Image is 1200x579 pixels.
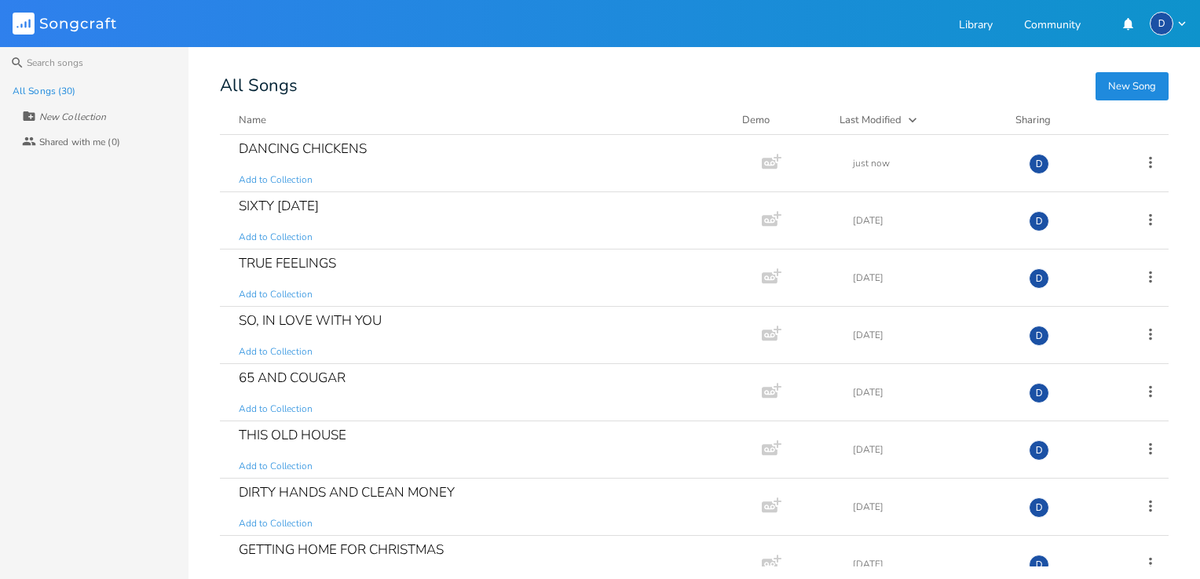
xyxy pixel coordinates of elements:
[853,158,1010,168] div: just now
[1029,383,1049,403] div: DAVID LEACH
[1150,12,1187,35] button: D
[239,428,346,442] div: THIS OLD HOUSE
[239,113,266,127] div: Name
[1150,12,1173,35] div: DAVID LEACH
[853,502,1010,512] div: [DATE]
[239,173,313,187] span: Add to Collection
[853,559,1010,569] div: [DATE]
[239,314,382,327] div: SO, IN LOVE WITH YOU
[1015,112,1110,128] div: Sharing
[39,112,106,122] div: New Collection
[1029,211,1049,231] div: DAVID LEACH
[959,20,993,33] a: Library
[239,517,313,530] span: Add to Collection
[742,112,821,128] div: Demo
[239,231,313,244] span: Add to Collection
[853,273,1010,282] div: [DATE]
[1029,268,1049,289] div: DAVID LEACH
[840,112,997,128] button: Last Modified
[1029,497,1049,518] div: DAVID LEACH
[1029,154,1049,174] div: DAVID LEACH
[239,402,313,416] span: Add to Collection
[1096,72,1169,100] button: New Song
[239,486,455,499] div: DIRTY HANDS AND CLEAN MONEY
[239,371,346,384] div: 65 AND COUGAR
[239,257,336,270] div: TRUE FEELINGS
[239,112,723,128] button: Name
[840,113,902,127] div: Last Modified
[1024,20,1081,33] a: Community
[1029,440,1049,461] div: DAVID LEACH
[853,216,1010,225] div: [DATE]
[239,460,313,473] span: Add to Collection
[853,330,1010,340] div: [DATE]
[853,388,1010,397] div: [DATE]
[220,78,1169,93] div: All Songs
[239,543,444,556] div: GETTING HOME FOR CHRISTMAS
[239,345,313,359] span: Add to Collection
[39,137,120,147] div: Shared with me (0)
[1029,326,1049,346] div: DAVID LEACH
[1029,555,1049,575] div: DAVID LEACH
[239,288,313,301] span: Add to Collection
[853,445,1010,454] div: [DATE]
[239,199,319,213] div: SIXTY [DATE]
[13,86,75,96] div: All Songs (30)
[239,142,367,155] div: DANCING CHICKENS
